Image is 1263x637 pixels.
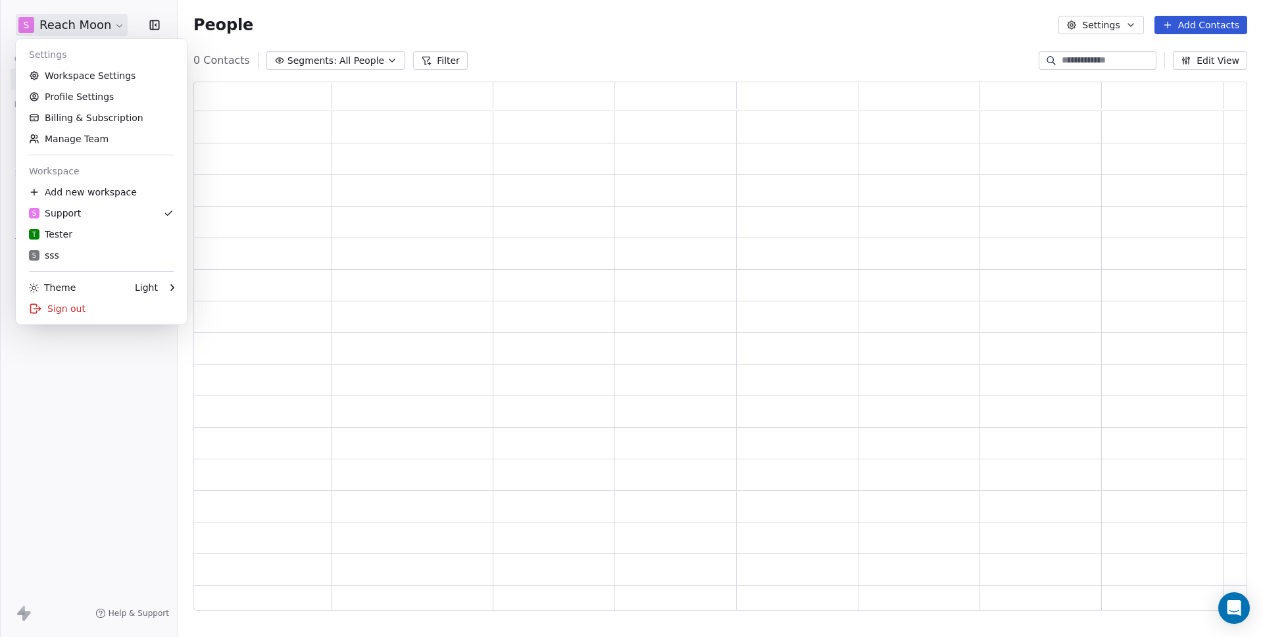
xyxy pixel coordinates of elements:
[32,209,36,218] span: S
[32,251,36,261] span: s
[29,281,76,294] div: Theme
[21,44,182,65] div: Settings
[29,249,59,262] div: sss
[135,281,158,294] div: Light
[32,230,36,240] span: T
[29,228,72,241] div: Tester
[21,298,182,319] div: Sign out
[21,161,182,182] div: Workspace
[21,128,182,149] a: Manage Team
[21,107,182,128] a: Billing & Subscription
[21,65,182,86] a: Workspace Settings
[29,207,81,220] div: Support
[21,182,182,203] div: Add new workspace
[21,86,182,107] a: Profile Settings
